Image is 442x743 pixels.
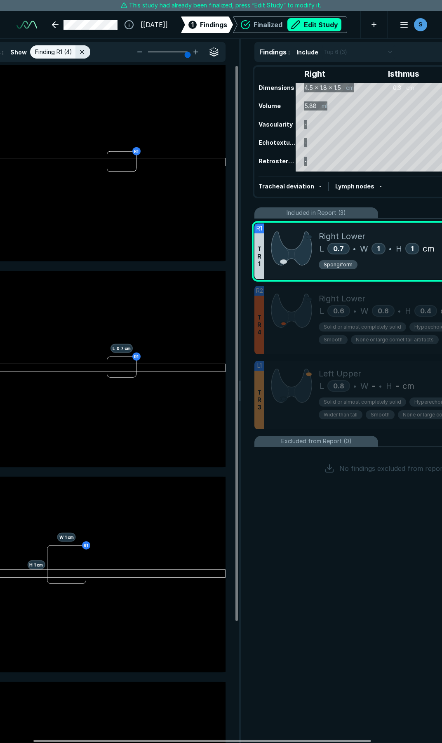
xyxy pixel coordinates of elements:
img: 99yGd9AAAABklEQVQDAEDHjcnVAy+EAAAAAElFTkSuQmCC [271,367,312,404]
span: Left Upper [319,367,361,380]
span: W [360,380,369,392]
span: Findings [200,20,227,30]
span: T R 3 [257,389,261,411]
button: Edit Study [287,18,341,31]
span: Solid or almost completely solid [324,323,401,331]
span: 0.4 [420,307,431,315]
span: • [353,381,356,391]
span: 0.6 [378,307,389,315]
span: - [372,380,376,392]
span: - [379,183,382,190]
div: 1Findings [181,16,233,33]
span: Show [10,48,27,56]
span: Smooth [371,411,390,419]
span: Right Lower [319,230,365,242]
span: T R 4 [257,314,261,336]
span: L [320,305,324,317]
span: Include [296,48,318,56]
span: 0.7 [333,245,344,253]
span: W [360,305,369,317]
span: - [319,183,322,190]
span: [[DATE]] [141,20,168,30]
span: cm [423,242,435,255]
span: • [389,244,392,254]
span: L1 [257,361,262,370]
span: H [396,242,402,255]
span: • [353,306,356,316]
span: • [353,244,356,254]
span: Findings [259,48,287,56]
span: 1 [191,20,194,29]
span: Tracheal deviation [259,183,314,190]
span: Finding R1 (4) [35,47,72,56]
span: Lymph nodes [335,183,374,190]
span: Top 6 (3) [324,47,347,56]
span: Right Lower [319,292,365,305]
span: Wider than tall [324,411,357,419]
button: avatar-name [394,16,429,33]
span: 1 [411,245,414,253]
span: cm [402,380,414,392]
div: FinalizedEdit Study [233,16,347,33]
span: : [288,49,290,56]
span: H [405,305,411,317]
span: R1 [256,224,262,233]
span: None or large comet tail artifacts [356,336,434,343]
img: See-Mode Logo [16,19,37,31]
span: Included in Report (3) [287,208,346,217]
span: W [360,242,368,255]
span: 0.6 [333,307,344,315]
div: avatar-name [414,18,427,31]
span: H [386,380,392,392]
span: Solid or almost completely solid [324,398,401,406]
span: T R 1 [257,245,261,268]
span: 0.8 [333,382,344,390]
span: This study had already been finalized, press “Edit Study” to modify it. [129,1,321,10]
img: 9IehTHAAAABklEQVQDABvDkMkxamPnAAAAAElFTkSuQmCC [271,292,312,329]
span: Excluded from Report (0) [281,437,352,446]
span: L [320,380,324,392]
a: See-Mode Logo [13,16,40,34]
span: - [395,380,399,392]
img: 8whzhRAAAABklEQVQDABtlVrq4MxJ7AAAAAElFTkSuQmCC [271,230,312,267]
span: Smooth [324,336,343,343]
span: L [320,242,324,255]
span: R2 [256,286,263,295]
span: S [418,20,422,29]
div: Finalized [254,18,341,31]
span: • [379,381,382,391]
span: • [398,306,401,316]
span: 1 [377,245,380,253]
span: : [2,49,4,56]
span: Spongiform [324,261,353,268]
